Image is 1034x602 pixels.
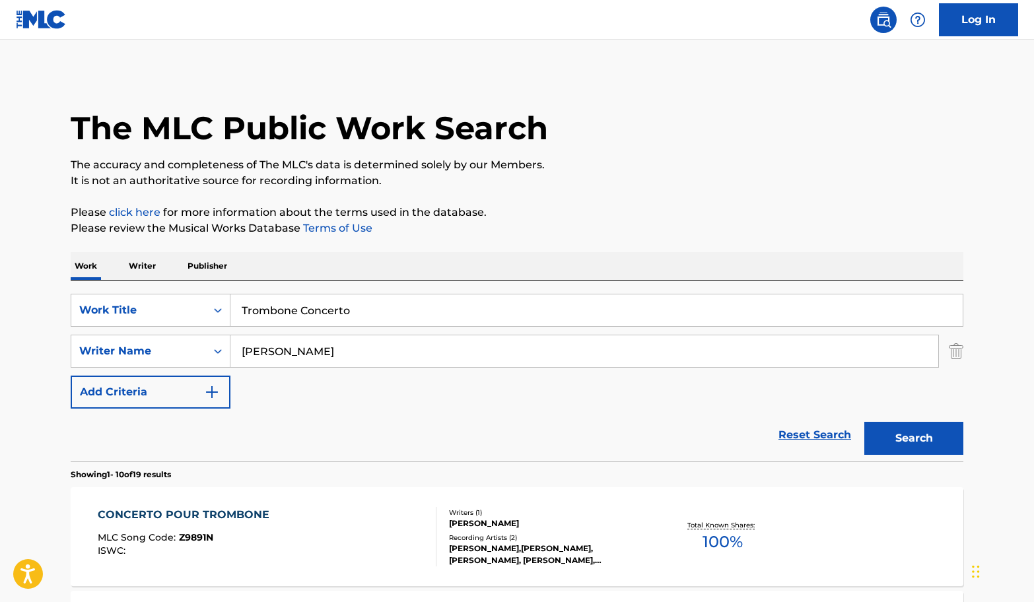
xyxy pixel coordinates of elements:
[939,3,1018,36] a: Log In
[910,12,926,28] img: help
[98,507,276,523] div: CONCERTO POUR TROMBONE
[71,205,963,220] p: Please for more information about the terms used in the database.
[703,530,743,554] span: 100 %
[687,520,758,530] p: Total Known Shares:
[71,252,101,280] p: Work
[71,173,963,189] p: It is not an authoritative source for recording information.
[71,469,171,481] p: Showing 1 - 10 of 19 results
[184,252,231,280] p: Publisher
[79,302,198,318] div: Work Title
[772,420,858,450] a: Reset Search
[449,533,648,543] div: Recording Artists ( 2 )
[79,343,198,359] div: Writer Name
[204,384,220,400] img: 9d2ae6d4665cec9f34b9.svg
[16,10,67,29] img: MLC Logo
[972,552,980,591] div: Drag
[864,422,963,455] button: Search
[71,220,963,236] p: Please review the Musical Works Database
[876,12,891,28] img: search
[179,531,213,543] span: Z9891N
[949,335,963,368] img: Delete Criterion
[300,222,372,234] a: Terms of Use
[449,543,648,566] div: [PERSON_NAME],[PERSON_NAME],[PERSON_NAME], [PERSON_NAME],[PERSON_NAME],[PERSON_NAME]
[449,518,648,529] div: [PERSON_NAME]
[71,487,963,586] a: CONCERTO POUR TROMBONEMLC Song Code:Z9891NISWC:Writers (1)[PERSON_NAME]Recording Artists (2)[PERS...
[109,206,160,218] a: click here
[905,7,931,33] div: Help
[98,531,179,543] span: MLC Song Code :
[71,376,230,409] button: Add Criteria
[71,294,963,461] form: Search Form
[98,545,129,556] span: ISWC :
[71,157,963,173] p: The accuracy and completeness of The MLC's data is determined solely by our Members.
[449,508,648,518] div: Writers ( 1 )
[125,252,160,280] p: Writer
[71,108,548,148] h1: The MLC Public Work Search
[870,7,897,33] a: Public Search
[968,539,1034,602] iframe: Chat Widget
